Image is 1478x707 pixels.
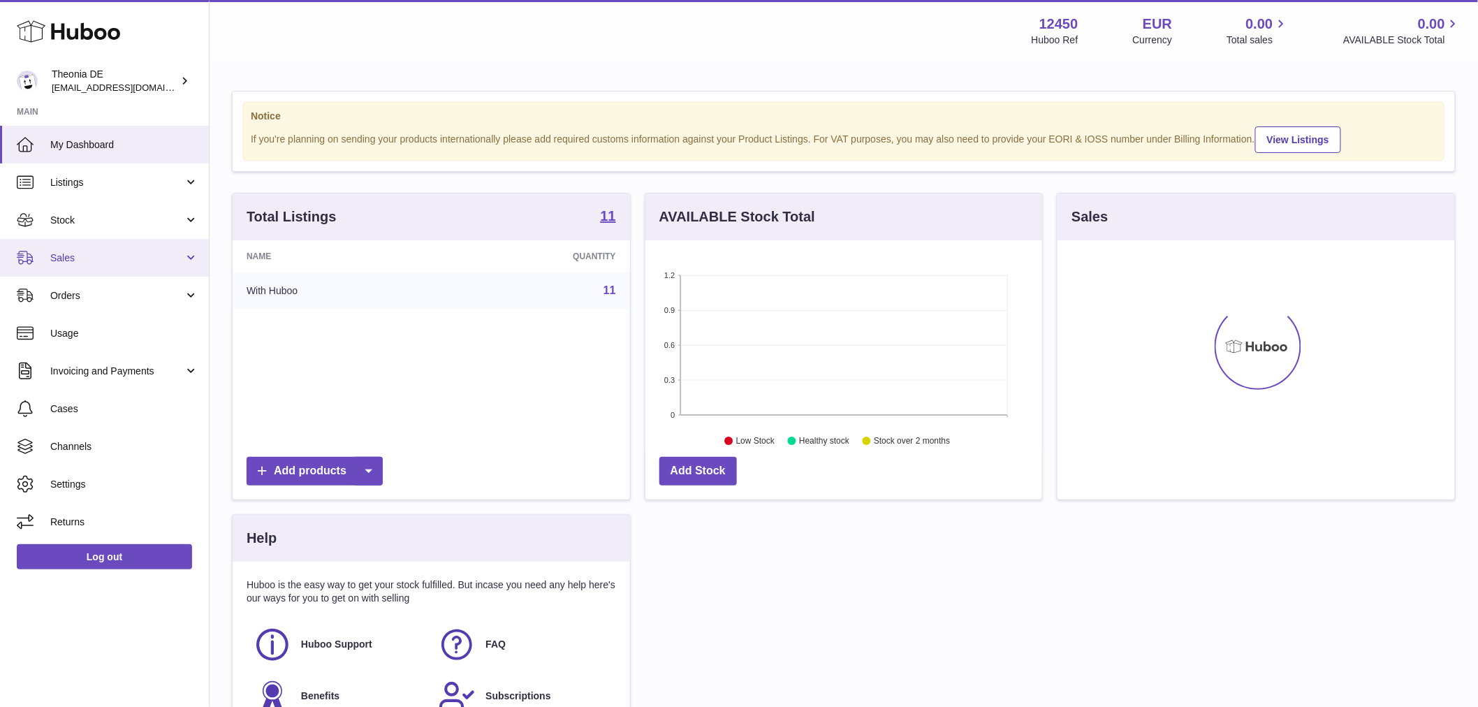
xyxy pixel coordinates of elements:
div: Currency [1133,34,1173,47]
a: Add Stock [659,457,737,486]
a: FAQ [438,626,608,664]
span: Subscriptions [485,690,550,703]
span: Settings [50,478,198,491]
strong: 12450 [1039,15,1078,34]
a: 11 [603,284,616,296]
h3: Help [247,529,277,548]
span: FAQ [485,638,506,651]
img: info-de@theonia.com [17,71,38,92]
span: Sales [50,252,184,265]
text: 1.2 [664,271,675,279]
text: Healthy stock [799,437,850,446]
span: 0.00 [1246,15,1273,34]
span: AVAILABLE Stock Total [1343,34,1461,47]
span: 0.00 [1418,15,1445,34]
text: Low Stock [736,437,775,446]
h3: AVAILABLE Stock Total [659,207,815,226]
text: Stock over 2 months [874,437,950,446]
th: Quantity [442,240,630,272]
span: My Dashboard [50,138,198,152]
span: Channels [50,440,198,453]
span: Listings [50,176,184,189]
td: With Huboo [233,272,442,309]
text: 0.9 [664,306,675,314]
a: 0.00 AVAILABLE Stock Total [1343,15,1461,47]
span: Huboo Support [301,638,372,651]
strong: Notice [251,110,1437,123]
span: Orders [50,289,184,303]
span: Benefits [301,690,339,703]
a: View Listings [1255,126,1341,153]
strong: 11 [600,209,615,223]
span: Invoicing and Payments [50,365,184,378]
span: Usage [50,327,198,340]
a: Huboo Support [254,626,424,664]
div: Huboo Ref [1032,34,1078,47]
strong: EUR [1143,15,1172,34]
div: Theonia DE [52,68,177,94]
a: Add products [247,457,383,486]
th: Name [233,240,442,272]
p: Huboo is the easy way to get your stock fulfilled. But incase you need any help here's our ways f... [247,578,616,605]
span: Cases [50,402,198,416]
text: 0.6 [664,341,675,349]
a: Log out [17,544,192,569]
h3: Total Listings [247,207,337,226]
span: Stock [50,214,184,227]
span: [EMAIL_ADDRESS][DOMAIN_NAME] [52,82,205,93]
a: 11 [600,209,615,226]
a: 0.00 Total sales [1227,15,1289,47]
text: 0.3 [664,376,675,384]
text: 0 [671,411,675,419]
h3: Sales [1071,207,1108,226]
span: Returns [50,516,198,529]
span: Total sales [1227,34,1289,47]
div: If you're planning on sending your products internationally please add required customs informati... [251,124,1437,153]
